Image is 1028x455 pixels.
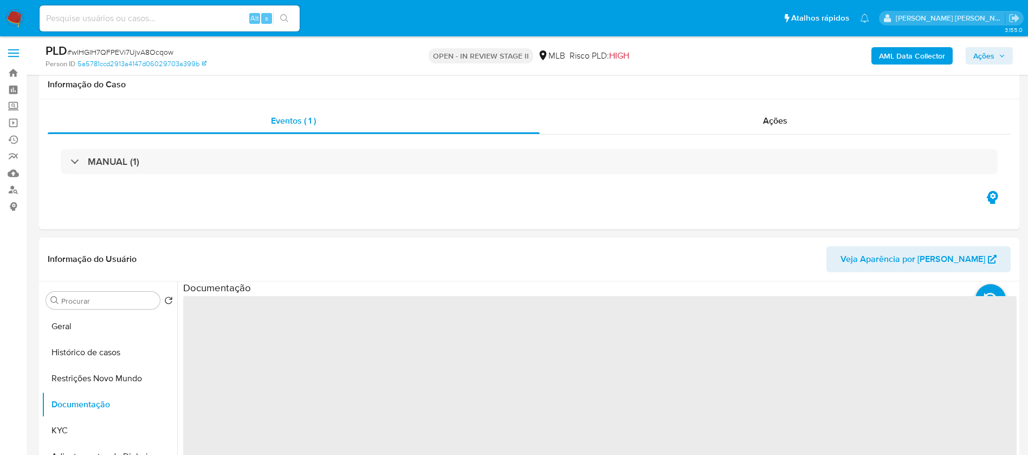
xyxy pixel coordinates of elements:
[273,11,295,26] button: search-icon
[40,11,300,25] input: Pesquise usuários ou casos...
[42,313,177,339] button: Geral
[46,59,75,69] b: Person ID
[966,47,1013,65] button: Ações
[48,79,1011,90] h1: Informação do Caso
[61,149,998,174] div: MANUAL (1)
[609,49,629,62] span: HIGH
[860,14,869,23] a: Notificações
[88,156,139,168] h3: MANUAL (1)
[61,296,156,306] input: Procurar
[973,47,994,65] span: Ações
[826,246,1011,272] button: Veja Aparência por [PERSON_NAME]
[48,254,137,265] h1: Informação do Usuário
[42,366,177,392] button: Restrições Novo Mundo
[879,47,945,65] b: AML Data Collector
[50,296,59,305] button: Procurar
[42,339,177,366] button: Histórico de casos
[538,50,565,62] div: MLB
[250,13,259,23] span: Alt
[871,47,953,65] button: AML Data Collector
[1008,12,1020,24] a: Sair
[570,50,629,62] span: Risco PLD:
[791,12,849,24] span: Atalhos rápidos
[896,13,1005,23] p: renata.fdelgado@mercadopago.com.br
[271,114,316,127] span: Eventos ( 1 )
[42,392,177,418] button: Documentação
[840,246,985,272] span: Veja Aparência por [PERSON_NAME]
[42,418,177,444] button: KYC
[77,59,206,69] a: 5a5781ccd2913a4147d06029703a399b
[67,47,173,57] span: # wlHGlH7QFPEVi7UjvA8Ocqow
[429,48,533,63] p: OPEN - IN REVIEW STAGE II
[46,42,67,59] b: PLD
[164,296,173,308] button: Retornar ao pedido padrão
[265,13,268,23] span: s
[763,114,787,127] span: Ações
